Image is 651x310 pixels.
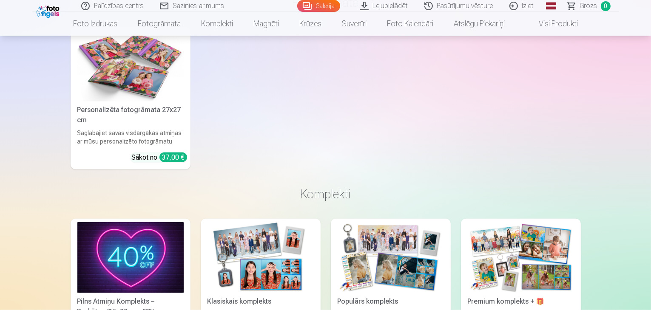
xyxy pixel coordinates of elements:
[464,296,577,307] div: Premium komplekts + 🎁
[159,152,187,162] div: 37,00 €
[132,152,187,163] div: Sākot no
[63,12,128,36] a: Foto izdrukas
[580,1,597,11] span: Grozs
[74,105,187,125] div: Personalizēta fotogrāmata 27x27 cm
[332,12,377,36] a: Suvenīri
[191,12,243,36] a: Komplekti
[208,222,314,293] img: Klasiskais komplekts
[77,31,184,101] img: Personalizēta fotogrāmata 27x27 cm
[71,27,190,169] a: Personalizēta fotogrāmata 27x27 cmPersonalizēta fotogrāmata 27x27 cmSaglabājiet savas visdārgākās...
[515,12,588,36] a: Visi produkti
[36,3,62,18] img: /fa1
[338,222,444,293] img: Populārs komplekts
[601,1,611,11] span: 0
[204,296,317,307] div: Klasiskais komplekts
[243,12,289,36] a: Magnēti
[468,222,574,293] img: Premium komplekts + 🎁
[334,296,447,307] div: Populārs komplekts
[289,12,332,36] a: Krūzes
[377,12,443,36] a: Foto kalendāri
[128,12,191,36] a: Fotogrāmata
[74,129,187,146] div: Saglabājiet savas visdārgākās atmiņas ar mūsu personalizēto fotogrāmatu
[77,186,574,202] h3: Komplekti
[443,12,515,36] a: Atslēgu piekariņi
[77,222,184,293] img: Pilns Atmiņu Komplekts – Drukātas (15×23cm, 40% ATLAIDE) un 🎁 Digitālas Fotogrāfijas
